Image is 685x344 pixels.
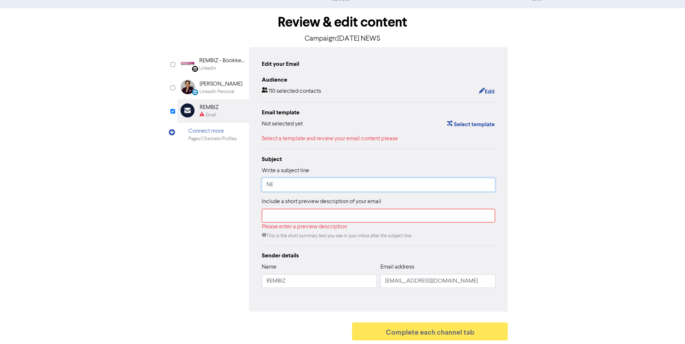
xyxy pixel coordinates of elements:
[181,56,195,71] img: Linkedin
[262,223,496,231] div: Please enter a preview description
[262,87,321,96] div: 110 selected contacts
[649,309,685,344] iframe: Chat Widget
[262,233,496,239] div: This is the short summary text you see in your inbox after the subject line.
[177,123,249,146] div: Connect morePages/Channels/Profiles
[262,120,303,129] div: Not selected yet
[352,322,508,340] button: Complete each channel tab
[262,197,381,206] label: Include a short preview description of your email
[262,75,496,84] div: Audience
[380,263,414,271] label: Email address
[181,80,195,94] img: LinkedinPersonal
[177,33,508,44] p: Campaign: [DATE] NEWS
[200,103,219,112] div: REMBIZ
[447,120,495,129] button: Select template
[200,88,234,95] div: LinkedIn Personal
[177,99,249,123] div: REMBIZEmail
[199,56,245,65] div: REMBIZ - Bookkeeping, [GEOGRAPHIC_DATA], [GEOGRAPHIC_DATA], [GEOGRAPHIC_DATA]
[177,76,249,99] div: LinkedinPersonal [PERSON_NAME]LinkedIn Personal
[262,166,309,175] label: Write a subject line
[262,134,496,143] div: Select a template and review your email content please
[262,263,277,271] label: Name
[262,60,299,68] div: Edit your Email
[177,14,508,31] h1: Review & edit content
[200,80,242,88] div: [PERSON_NAME]
[206,112,216,119] div: Email
[188,136,237,142] div: Pages/Channels/Profiles
[262,155,496,164] div: Subject
[199,65,216,72] div: LinkedIn
[262,108,496,117] div: Email template
[188,127,237,136] div: Connect more
[262,251,496,260] div: Sender details
[479,87,495,96] button: Edit
[177,52,249,76] div: Linkedin REMBIZ - Bookkeeping, [GEOGRAPHIC_DATA], [GEOGRAPHIC_DATA], [GEOGRAPHIC_DATA]LinkedIn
